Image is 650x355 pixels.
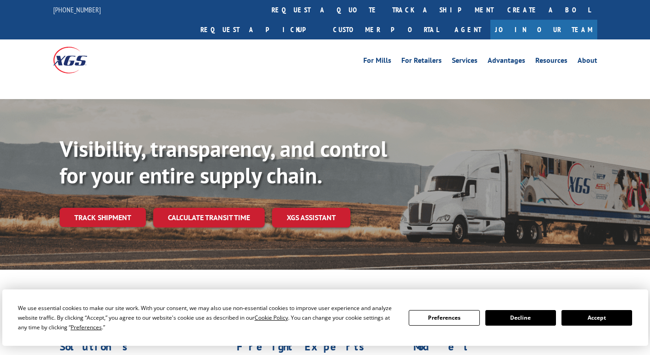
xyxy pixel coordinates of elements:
button: Decline [485,310,556,326]
a: Resources [535,57,567,67]
a: Track shipment [60,208,146,227]
button: Accept [561,310,632,326]
div: We use essential cookies to make our site work. With your consent, we may also use non-essential ... [18,303,398,332]
span: Preferences [71,323,102,331]
a: Calculate transit time [153,208,265,227]
a: Customer Portal [326,20,445,39]
a: Join Our Team [490,20,597,39]
button: Preferences [409,310,479,326]
a: For Mills [363,57,391,67]
a: [PHONE_NUMBER] [53,5,101,14]
div: Cookie Consent Prompt [2,289,648,346]
b: Visibility, transparency, and control for your entire supply chain. [60,134,387,189]
a: About [578,57,597,67]
a: XGS ASSISTANT [272,208,350,227]
a: Advantages [488,57,525,67]
a: For Retailers [401,57,442,67]
a: Request a pickup [194,20,326,39]
a: Services [452,57,478,67]
a: Agent [445,20,490,39]
span: Cookie Policy [255,314,288,322]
